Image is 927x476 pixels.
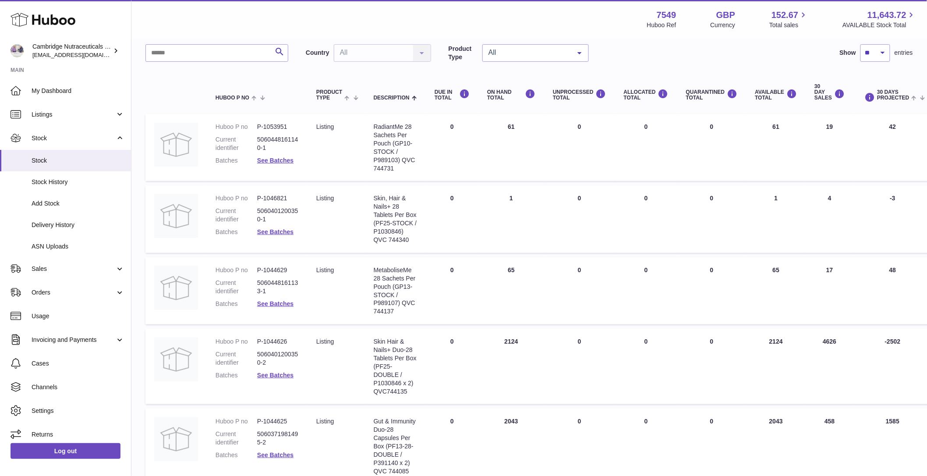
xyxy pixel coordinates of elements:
dd: P-1046821 [257,194,299,202]
td: 0 [615,114,677,181]
span: listing [316,123,334,130]
td: 2124 [747,329,806,404]
span: listing [316,418,334,425]
span: Orders [32,288,115,297]
span: entries [895,49,913,57]
dt: Batches [216,451,257,459]
td: 0 [426,114,478,181]
span: Delivery History [32,221,124,229]
a: See Batches [257,300,294,307]
span: listing [316,338,334,345]
span: listing [316,195,334,202]
dt: Huboo P no [216,194,257,202]
td: 0 [544,329,615,404]
a: See Batches [257,372,294,379]
td: 65 [747,257,806,324]
dt: Batches [216,371,257,380]
span: Invoicing and Payments [32,336,115,344]
dt: Current identifier [216,350,257,367]
label: Country [306,49,329,57]
span: Total sales [769,21,808,29]
dd: P-1053951 [257,123,299,131]
a: See Batches [257,228,294,235]
span: Stock [32,134,115,142]
td: 0 [544,114,615,181]
div: Gut & Immunity Duo-28 Capsules Per Box (PF13-28-DOUBLE / P391140 x 2) QVC 744085 [374,417,417,475]
dt: Huboo P no [216,337,257,346]
img: product image [154,337,198,381]
span: Huboo P no [216,95,249,101]
img: product image [154,194,198,238]
a: See Batches [257,157,294,164]
dt: Current identifier [216,279,257,295]
div: 30 DAY SALES [814,84,845,101]
dt: Current identifier [216,207,257,224]
dt: Current identifier [216,135,257,152]
span: Usage [32,312,124,320]
td: 1 [747,185,806,252]
dt: Huboo P no [216,266,257,274]
span: 30 DAYS PROJECTED [877,89,909,101]
span: [EMAIL_ADDRESS][DOMAIN_NAME] [32,51,129,58]
div: DUE IN TOTAL [435,89,470,101]
strong: GBP [716,9,735,21]
dt: Current identifier [216,430,257,447]
img: qvc@camnutra.com [11,44,24,57]
td: 61 [747,114,806,181]
dd: 5060371981495-2 [257,430,299,447]
span: Settings [32,407,124,415]
span: Sales [32,265,115,273]
span: All [486,48,571,57]
td: 0 [544,257,615,324]
td: 61 [478,114,544,181]
span: AVAILABLE Stock Total [842,21,916,29]
div: RadiantMe 28 Sachets Per Pouch (GP10-STOCK / P989103) QVC 744731 [374,123,417,172]
span: My Dashboard [32,87,124,95]
td: 4626 [806,329,853,404]
span: listing [316,266,334,274]
td: 0 [426,329,478,404]
a: Log out [11,443,120,459]
span: Returns [32,430,124,439]
dd: 5060448161133-1 [257,279,299,295]
td: 1 [478,185,544,252]
a: 152.67 Total sales [769,9,808,29]
td: 0 [426,257,478,324]
div: ALLOCATED Total [624,89,669,101]
div: QUARANTINED Total [686,89,738,101]
div: MetaboliseMe 28 Sachets Per Pouch (GP13-STOCK / P989107) QVC 744137 [374,266,417,316]
span: 0 [710,418,714,425]
strong: 7549 [657,9,676,21]
span: Description [374,95,410,101]
dd: P-1044626 [257,337,299,346]
dd: P-1044625 [257,417,299,426]
td: 19 [806,114,853,181]
td: 0 [615,329,677,404]
td: 0 [615,185,677,252]
span: Stock History [32,178,124,186]
dt: Batches [216,300,257,308]
img: product image [154,266,198,310]
dd: P-1044629 [257,266,299,274]
td: 65 [478,257,544,324]
span: 0 [710,195,714,202]
div: Skin Hair & Nails+ Duo-28 Tablets Per Box (PF25-DOUBLE / P1030846 x 2) QVC744135 [374,337,417,395]
td: 0 [615,257,677,324]
img: product image [154,123,198,167]
div: UNPROCESSED Total [553,89,606,101]
span: 0 [710,123,714,130]
span: 11,643.72 [867,9,906,21]
td: 17 [806,257,853,324]
td: 0 [544,185,615,252]
img: product image [154,417,198,461]
span: ASN Uploads [32,242,124,251]
dt: Huboo P no [216,417,257,426]
span: Listings [32,110,115,119]
span: Add Stock [32,199,124,208]
div: Cambridge Nutraceuticals Ltd [32,43,111,59]
div: ON HAND Total [487,89,535,101]
div: Skin, Hair & Nails+ 28 Tablets Per Box (PF25-STOCK / P1030846) QVC 744340 [374,194,417,244]
span: Product Type [316,89,342,101]
dt: Huboo P no [216,123,257,131]
span: 0 [710,338,714,345]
